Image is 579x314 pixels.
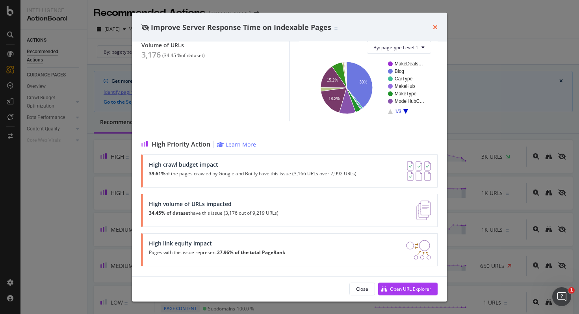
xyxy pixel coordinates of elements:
[349,282,375,295] button: Close
[378,282,438,295] button: Open URL Explorer
[162,53,205,59] div: ( 34.45 % of dataset )
[407,162,431,181] img: AY0oso9MOvYAAAAASUVORK5CYII=
[395,84,415,89] text: MakeHub
[149,250,285,256] p: Pages with this issue represent
[149,162,356,168] div: High crawl budget impact
[395,61,423,67] text: MakeDeals…
[149,211,278,216] p: have this issue (3,176 out of 9,219 URLs)
[149,171,356,177] p: of the pages crawled by Google and Botify have this issue (3,166 URLs over 7,992 URLs)
[390,285,431,292] div: Open URL Explorer
[334,27,338,30] img: Equal
[217,249,285,256] strong: 27.96% of the total PageRank
[141,24,149,30] div: eye-slash
[395,99,424,104] text: ModelHubC…
[406,240,431,260] img: DDxVyA23.png
[226,141,256,149] div: Learn More
[217,141,256,149] a: Learn More
[152,141,210,149] span: High Priority Action
[327,78,338,83] text: 15.2%
[149,201,278,208] div: High volume of URLs impacted
[395,91,417,97] text: MakeType
[141,42,280,49] div: Volume of URLs
[416,201,431,221] img: e5DMFwAAAABJRU5ErkJggg==
[367,41,431,54] button: By: pagetype Level 1
[359,80,367,84] text: 39%
[149,171,165,177] strong: 39.61%
[568,287,575,294] span: 1
[328,97,340,101] text: 18.3%
[373,44,418,51] span: By: pagetype Level 1
[149,210,190,217] strong: 34.45% of dataset
[149,240,285,247] div: High link equity impact
[395,76,413,82] text: CarType
[395,69,404,74] text: Blog
[132,13,447,301] div: modal
[151,22,331,32] span: Improve Server Response Time on Indexable Pages
[141,50,161,60] div: 3,176
[552,287,571,306] iframe: Intercom live chat
[305,60,431,115] svg: A chart.
[395,109,401,115] text: 1/3
[356,285,368,292] div: Close
[433,22,438,32] div: times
